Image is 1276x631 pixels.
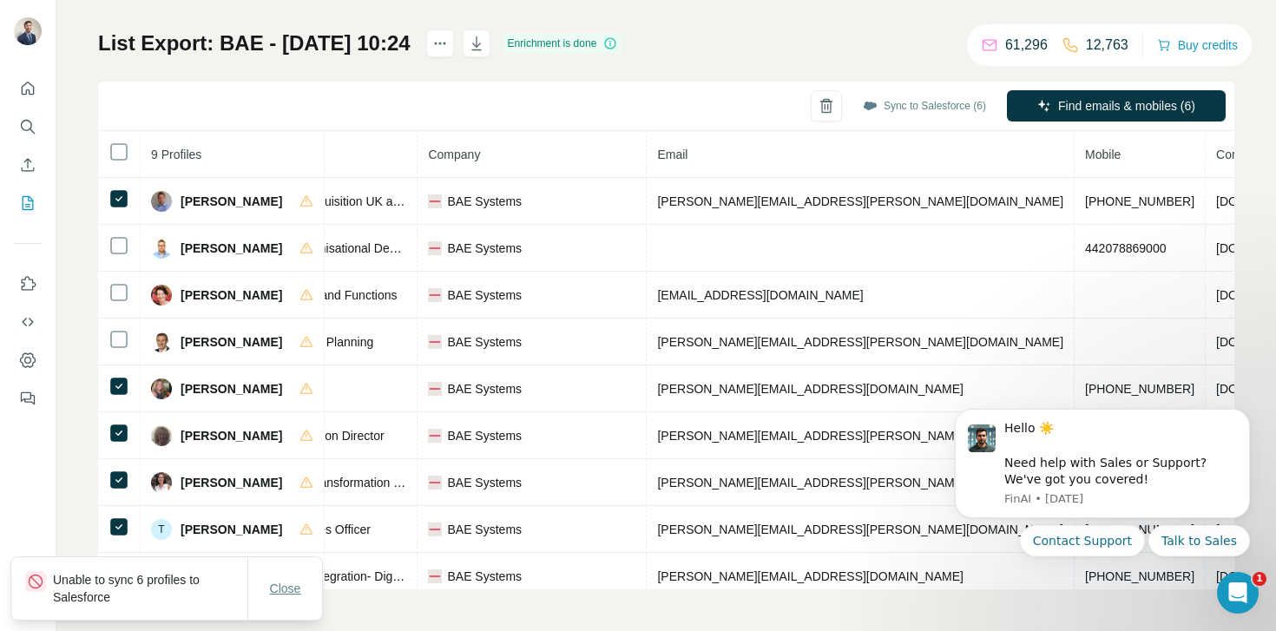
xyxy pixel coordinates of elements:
img: Avatar [14,17,42,45]
span: [PERSON_NAME][EMAIL_ADDRESS][PERSON_NAME][DOMAIN_NAME] [657,476,1063,490]
span: [PERSON_NAME][EMAIL_ADDRESS][PERSON_NAME][DOMAIN_NAME] [657,335,1063,349]
span: BAE Systems [447,380,522,398]
span: [PERSON_NAME] [181,240,282,257]
span: [PERSON_NAME][EMAIL_ADDRESS][PERSON_NAME][DOMAIN_NAME] [657,429,1063,443]
span: [PERSON_NAME] [181,286,282,304]
img: company-logo [428,523,442,536]
img: company-logo [428,288,442,302]
span: [PERSON_NAME] [181,474,282,491]
img: Avatar [151,285,172,306]
button: Use Surfe on LinkedIn [14,268,42,299]
button: Sync to Salesforce (6) [851,93,998,119]
button: Search [14,111,42,142]
span: BAE Systems [447,521,522,538]
span: Mobile [1085,148,1121,161]
span: [EMAIL_ADDRESS][DOMAIN_NAME] [657,288,863,302]
button: Buy credits [1157,33,1238,57]
span: BAE Systems [447,333,522,351]
span: [PERSON_NAME] [181,380,282,398]
img: Avatar [151,332,172,352]
span: [PERSON_NAME] [181,521,282,538]
span: [PERSON_NAME] [181,193,282,210]
p: 12,763 [1086,35,1128,56]
span: BAE Systems [447,427,522,444]
img: company-logo [428,194,442,208]
button: Close [258,573,313,604]
span: HR Director, Talent Acquisition UK and International [199,194,477,208]
button: Dashboard [14,345,42,376]
img: company-logo [428,429,442,443]
span: Head of Total Talent Integration- Digital Intelligence [199,569,472,583]
span: 1 [1253,572,1266,586]
span: Chief Human Resources Officer [199,523,370,536]
span: BAE Systems [447,240,522,257]
span: Close [270,580,301,597]
span: [PERSON_NAME] [181,333,282,351]
img: Avatar [151,378,172,399]
img: Avatar [151,238,172,259]
button: Quick start [14,73,42,104]
div: T [151,519,172,540]
button: actions [426,30,454,57]
span: Head of Talent & Organisational Development (Maritime & Land) [199,241,545,255]
button: Enrich CSV [14,149,42,181]
button: My lists [14,187,42,219]
span: BAE Systems [447,193,522,210]
span: [PERSON_NAME] [181,427,282,444]
span: 9 Profiles [151,148,201,161]
p: Unable to sync 6 profiles to Salesforce [53,571,247,606]
span: Email [657,148,687,161]
button: Feedback [14,383,42,414]
button: Find emails & mobiles (6) [1007,90,1226,122]
span: BAE Systems [447,568,522,585]
div: Enrichment is done [503,33,623,54]
img: company-logo [428,569,442,583]
span: [PHONE_NUMBER] [1085,194,1194,208]
span: [PERSON_NAME][EMAIL_ADDRESS][PERSON_NAME][DOMAIN_NAME] [657,523,1063,536]
h1: List Export: BAE - [DATE] 10:24 [98,30,411,57]
img: Avatar [151,191,172,212]
span: [PHONE_NUMBER] [1085,382,1194,396]
span: [PERSON_NAME][EMAIL_ADDRESS][DOMAIN_NAME] [657,382,963,396]
span: BAE Systems [447,286,522,304]
img: company-logo [428,476,442,490]
span: [PERSON_NAME][EMAIL_ADDRESS][DOMAIN_NAME] [657,569,963,583]
span: 442078869000 [1085,241,1166,255]
img: company-logo [428,241,442,255]
button: Use Surfe API [14,306,42,338]
span: Find emails & mobiles (6) [1058,97,1195,115]
img: Avatar [151,425,172,446]
span: HR Director - Talent Transformation & Integration [199,476,462,490]
span: Group HR Transformation Director [199,429,384,443]
span: [PERSON_NAME][EMAIL_ADDRESS][PERSON_NAME][DOMAIN_NAME] [657,194,1063,208]
iframe: Intercom notifications message [929,387,1276,622]
span: BAE Systems [447,474,522,491]
span: Company [428,148,480,161]
img: company-logo [428,335,442,349]
img: Avatar [151,472,172,493]
img: company-logo [428,382,442,396]
p: 61,296 [1005,35,1048,56]
iframe: Intercom live chat [1217,572,1259,614]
